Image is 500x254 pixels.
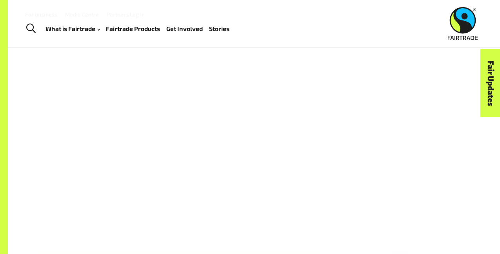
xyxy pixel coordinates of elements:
[166,23,203,34] a: Get Involved
[448,7,478,40] img: Fairtrade Australia New Zealand logo
[65,11,99,18] a: Media Centre
[107,11,145,18] a: Partners Log In
[209,23,229,34] a: Stories
[25,11,57,18] a: For business
[45,23,100,34] a: What is Fairtrade
[106,23,160,34] a: Fairtrade Products
[21,19,40,38] a: Toggle Search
